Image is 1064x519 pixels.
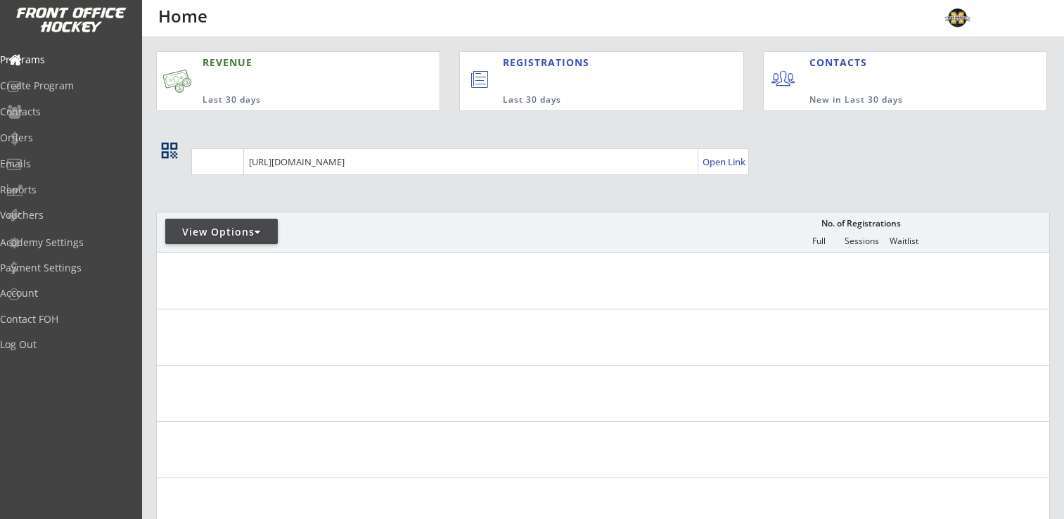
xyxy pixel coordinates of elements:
[165,225,278,239] div: View Options
[203,94,373,106] div: Last 30 days
[883,236,925,246] div: Waitlist
[809,56,873,70] div: CONTACTS
[797,236,840,246] div: Full
[703,156,747,168] div: Open Link
[203,56,373,70] div: REVENUE
[809,94,982,106] div: New in Last 30 days
[703,152,747,172] a: Open Link
[159,140,180,161] button: qr_code
[840,236,883,246] div: Sessions
[503,56,679,70] div: REGISTRATIONS
[503,94,686,106] div: Last 30 days
[817,219,904,229] div: No. of Registrations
